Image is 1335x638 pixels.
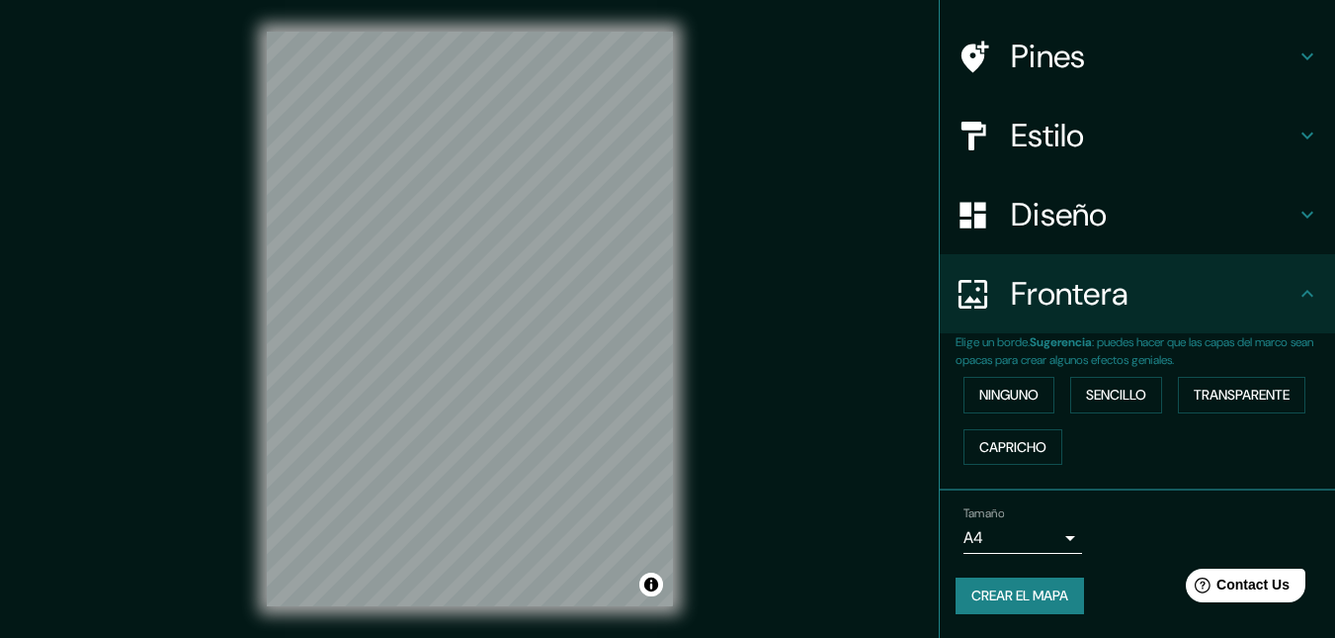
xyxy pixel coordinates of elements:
button: Transparente [1178,377,1305,413]
iframe: Help widget launcher [1159,561,1313,616]
div: A4 [963,522,1082,554]
div: Diseño [940,175,1335,254]
canvas: Mapa [267,32,673,606]
h4: Estilo [1011,116,1295,155]
button: Capricho [963,429,1062,466]
font: Crear el mapa [971,584,1068,608]
font: Capricho [979,435,1046,460]
h4: Diseño [1011,195,1295,234]
b: Sugerencia [1030,334,1092,350]
font: Transparente [1194,383,1290,408]
font: Sencillo [1086,383,1146,408]
div: Pines [940,17,1335,96]
div: Frontera [940,254,1335,333]
h4: Frontera [1011,274,1295,314]
font: Ninguno [979,383,1039,408]
button: Alternar atribución [639,573,663,596]
label: Tamaño [963,505,1004,522]
button: Crear el mapa [956,578,1084,614]
div: Estilo [940,96,1335,175]
p: Elige un borde. : puedes hacer que las capas del marco sean opacas para crear algunos efectos gen... [956,333,1335,369]
h4: Pines [1011,37,1295,76]
button: Ninguno [963,377,1054,413]
button: Sencillo [1070,377,1162,413]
